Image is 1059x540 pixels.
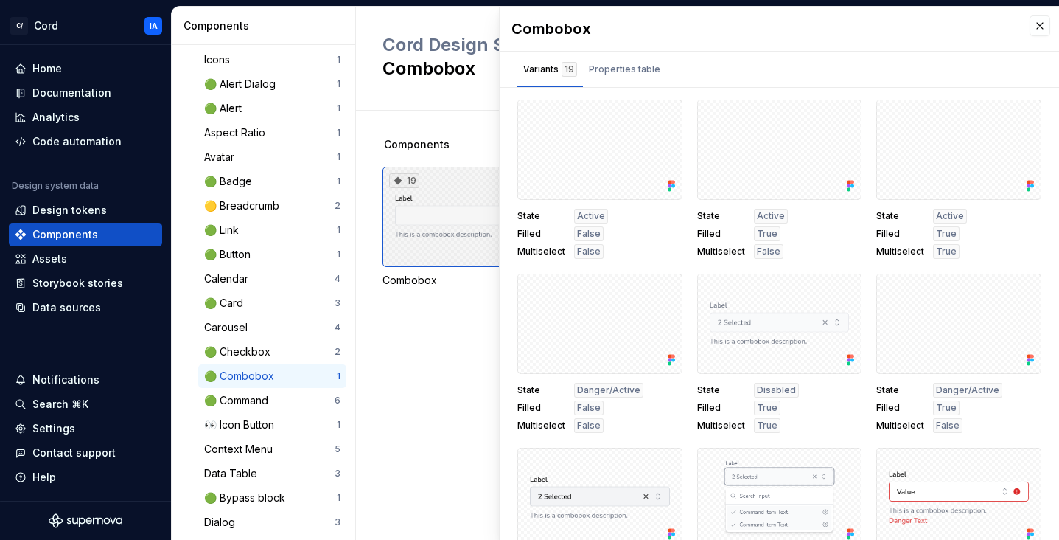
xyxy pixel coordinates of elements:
[9,198,162,222] a: Design tokens
[204,247,256,262] div: 🟢 Button
[198,170,346,193] a: 🟢 Badge1
[10,17,28,35] div: C/
[9,465,162,489] button: Help
[577,420,601,432] span: False
[337,103,340,114] div: 1
[198,486,346,510] a: 🟢 Bypass block1
[335,273,340,285] div: 4
[32,300,101,315] div: Data sources
[204,369,280,384] div: 🟢 Combobox
[697,384,745,396] span: State
[697,246,745,257] span: Multiselect
[9,81,162,105] a: Documentation
[198,194,346,218] a: 🟡 Breadcrumb2
[32,110,80,125] div: Analytics
[198,218,346,242] a: 🟢 Link1
[337,224,340,236] div: 1
[517,384,565,396] span: State
[589,62,660,77] div: Properties table
[577,210,605,222] span: Active
[577,402,601,414] span: False
[562,62,577,77] div: 19
[12,180,99,192] div: Design system data
[9,392,162,416] button: Search ⌘K
[198,243,346,266] a: 🟢 Button1
[337,78,340,90] div: 1
[184,18,349,33] div: Components
[204,223,245,238] div: 🟢 Link
[34,18,58,33] div: Cord
[32,134,122,149] div: Code automation
[757,228,777,240] span: True
[384,137,450,152] span: Components
[335,468,340,480] div: 3
[382,33,620,80] h2: 🟢 Combobox
[198,389,346,412] a: 🟢 Command6
[198,510,346,534] a: Dialog3
[204,393,274,408] div: 🟢 Command
[757,402,777,414] span: True
[697,402,745,414] span: Filled
[32,203,107,218] div: Design tokens
[9,130,162,153] a: Code automation
[9,247,162,271] a: Assets
[876,420,924,432] span: Multiselect
[198,316,346,339] a: Carousel4
[757,420,777,432] span: True
[876,384,924,396] span: State
[337,249,340,260] div: 1
[9,223,162,246] a: Components
[876,228,924,240] span: Filled
[204,491,291,505] div: 🟢 Bypass block
[337,54,340,66] div: 1
[335,322,340,333] div: 4
[757,384,796,396] span: Disabled
[337,370,340,382] div: 1
[3,10,168,41] button: C/CordIA
[697,210,745,222] span: State
[9,57,162,80] a: Home
[32,61,62,76] div: Home
[49,513,122,528] svg: Supernova Logo
[204,296,249,311] div: 🟢 Card
[204,101,248,116] div: 🟢 Alert
[876,246,924,257] span: Multiselect
[9,296,162,319] a: Data sources
[382,273,546,288] div: Combobox
[204,52,236,67] div: Icons
[517,246,565,257] span: Multiselect
[335,297,340,309] div: 3
[32,276,123,291] div: Storybook stories
[577,228,601,240] span: False
[204,174,258,189] div: 🟢 Badge
[577,246,601,257] span: False
[337,419,340,431] div: 1
[335,443,340,455] div: 5
[335,346,340,358] div: 2
[198,121,346,145] a: Aspect Ratio1
[335,395,340,406] div: 6
[517,210,565,222] span: State
[337,176,340,187] div: 1
[335,516,340,528] div: 3
[876,210,924,222] span: State
[198,145,346,169] a: Avatar1
[204,466,263,481] div: Data Table
[204,77,282,91] div: 🟢 Alert Dialog
[32,397,88,412] div: Search ⌘K
[517,420,565,432] span: Multiselect
[335,200,340,212] div: 2
[876,402,924,414] span: Filled
[204,442,279,457] div: Context Menu
[198,462,346,485] a: Data Table3
[697,420,745,432] span: Multiselect
[936,228,957,240] span: True
[936,420,960,432] span: False
[697,228,745,240] span: Filled
[198,340,346,364] a: 🟢 Checkbox2
[9,105,162,129] a: Analytics
[523,62,577,77] div: Variants
[382,34,569,55] span: Cord Design System /
[32,86,111,100] div: Documentation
